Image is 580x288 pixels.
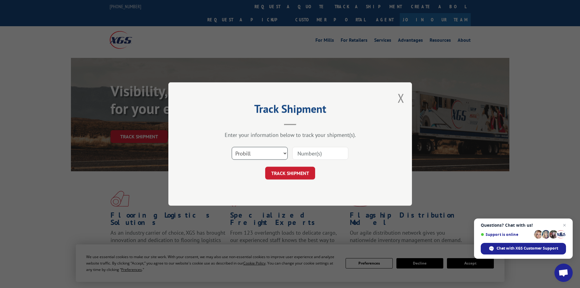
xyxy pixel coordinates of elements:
[199,131,381,138] div: Enter your information below to track your shipment(s).
[481,243,566,254] span: Chat with XGS Customer Support
[199,105,381,116] h2: Track Shipment
[398,90,404,106] button: Close modal
[265,167,315,180] button: TRACK SHIPMENT
[481,223,566,228] span: Questions? Chat with us!
[292,147,348,160] input: Number(s)
[481,232,532,237] span: Support is online
[554,264,573,282] a: Open chat
[497,246,558,251] span: Chat with XGS Customer Support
